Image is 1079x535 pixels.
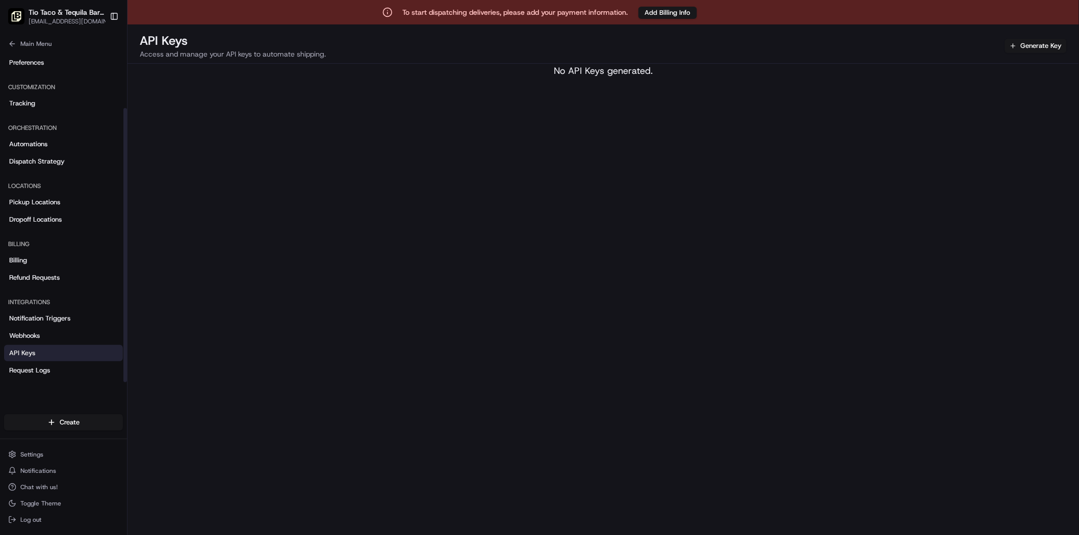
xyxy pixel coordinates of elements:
span: Request Logs [9,366,50,375]
button: Start new chat [173,100,186,113]
a: API Keys [4,345,123,361]
div: Integrations [4,294,123,310]
button: See all [158,130,186,143]
button: Tio Taco & Tequila Bar (Clifton)Tio Taco & Tequila Bar ([GEOGRAPHIC_DATA])[EMAIL_ADDRESS][DOMAIN_... [4,4,106,29]
button: Toggle Theme [4,496,123,511]
span: [PERSON_NAME] [32,185,83,194]
a: Dropoff Locations [4,211,123,228]
div: No API Keys generated. [127,64,1079,78]
span: Create [60,418,80,427]
button: Main Menu [4,37,123,51]
span: Webhooks [9,331,40,340]
span: Pylon [101,253,123,260]
span: [DATE] [90,185,111,194]
span: Main Menu [20,40,52,48]
span: [DATE] [90,158,111,166]
img: 1736555255976-a54dd68f-1ca7-489b-9aae-adbdc363a1c4 [20,186,29,194]
span: Preferences [9,58,44,67]
img: 1736555255976-a54dd68f-1ca7-489b-9aae-adbdc363a1c4 [20,158,29,167]
span: Automations [9,140,47,149]
span: • [85,158,88,166]
button: Tio Taco & Tequila Bar ([GEOGRAPHIC_DATA]) [29,7,104,17]
span: Pickup Locations [9,198,60,207]
a: Webhooks [4,328,123,344]
button: Create [4,414,123,431]
div: Customization [4,79,123,95]
div: Start new chat [46,97,167,108]
a: Request Logs [4,362,123,379]
span: [PERSON_NAME] [32,158,83,166]
button: Log out [4,513,123,527]
span: Log out [20,516,41,524]
span: API Keys [9,349,35,358]
button: Notifications [4,464,123,478]
span: Toggle Theme [20,499,61,507]
div: Billing [4,236,123,252]
div: Locations [4,178,123,194]
p: To start dispatching deliveries, please add your payment information. [403,7,628,17]
a: Powered byPylon [72,252,123,260]
span: Tracking [9,99,35,108]
span: • [85,185,88,194]
div: Orchestration [4,120,123,136]
a: 📗Knowledge Base [6,224,82,242]
div: We're available if you need us! [46,108,140,116]
button: Add Billing Info [638,7,697,19]
img: Nash [10,10,31,31]
span: Notifications [20,467,56,475]
button: Chat with us! [4,480,123,494]
img: Brittany Newman [10,148,27,165]
img: 1736555255976-a54dd68f-1ca7-489b-9aae-adbdc363a1c4 [10,97,29,116]
span: Knowledge Base [20,228,78,238]
a: Refund Requests [4,270,123,286]
div: 💻 [86,229,94,237]
a: Tracking [4,95,123,112]
span: Refund Requests [9,273,60,282]
a: Automations [4,136,123,152]
a: Dispatch Strategy [4,153,123,170]
p: Access and manage your API keys to automate shipping. [140,49,326,59]
span: API Documentation [96,228,164,238]
button: Settings [4,447,123,462]
span: Dispatch Strategy [9,157,65,166]
button: [EMAIL_ADDRESS][DOMAIN_NAME] [29,17,115,25]
span: Billing [9,256,27,265]
img: 9188753566659_6852d8bf1fb38e338040_72.png [21,97,40,116]
a: Add Billing Info [638,6,697,19]
p: Welcome 👋 [10,41,186,57]
span: Notification Triggers [9,314,70,323]
span: Chat with us! [20,483,58,491]
a: Notification Triggers [4,310,123,327]
button: Generate Key [1005,39,1067,53]
div: 📗 [10,229,18,237]
span: Settings [20,450,43,459]
a: Billing [4,252,123,269]
a: Preferences [4,55,123,71]
img: Masood Aslam [10,176,27,192]
a: Pickup Locations [4,194,123,210]
h2: API Keys [140,33,326,49]
div: Past conversations [10,132,68,141]
input: Clear [27,66,168,76]
a: 💻API Documentation [82,224,168,242]
span: Dropoff Locations [9,215,62,224]
img: Tio Taco & Tequila Bar (Clifton) [8,8,24,24]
